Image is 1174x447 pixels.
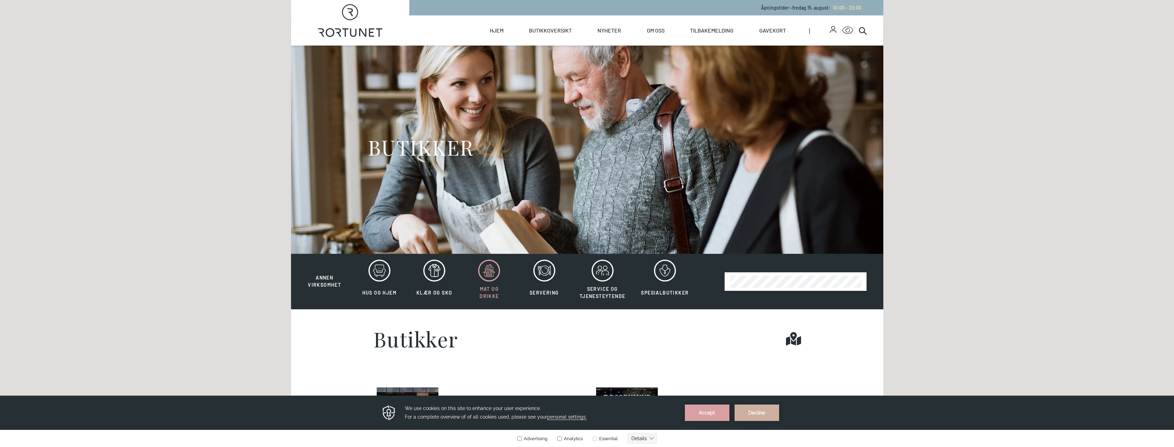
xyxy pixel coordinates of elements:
[416,290,452,296] span: Klær og sko
[547,18,587,24] span: personal settings.
[517,40,547,46] label: Advertising
[353,259,406,304] button: Hus og hjem
[591,40,618,46] label: Essential
[405,9,676,26] h3: We use cookies on this site to enhance your user experience. For a complete overview of of all co...
[631,40,647,46] text: Details
[362,290,397,296] span: Hus og hjem
[572,259,633,304] button: Service og tjenesteytende
[842,25,853,36] button: Open Accessibility Menu
[647,15,665,46] a: Om oss
[830,5,861,11] a: 10:00 - 20:00
[408,259,461,304] button: Klær og sko
[759,15,786,46] a: Gavekort
[597,15,621,46] a: Nyheter
[809,15,830,46] span: |
[529,15,572,46] a: Butikkoversikt
[517,41,522,45] input: Advertising
[634,259,696,304] button: Spesialbutikker
[556,40,583,46] label: Analytics
[690,15,734,46] a: Tilbakemelding
[518,259,571,304] button: Servering
[382,9,396,25] img: Privacy reminder
[373,328,458,349] h1: Butikker
[593,41,597,45] input: Essential
[580,286,626,299] span: Service og tjenesteytende
[627,37,657,48] button: Details
[308,275,341,288] span: Annen virksomhet
[735,9,779,25] button: Decline
[685,9,729,25] button: Accept
[833,5,861,11] span: 10:00 - 20:00
[368,134,474,160] h1: BUTIKKER
[480,286,499,299] span: Mat og drikke
[490,15,504,46] a: Hjem
[641,290,689,296] span: Spesialbutikker
[761,4,861,11] p: Åpningstider - fredag 15. august :
[298,259,351,289] button: Annen virksomhet
[530,290,559,296] span: Servering
[462,259,516,304] button: Mat og drikke
[557,41,562,45] input: Analytics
